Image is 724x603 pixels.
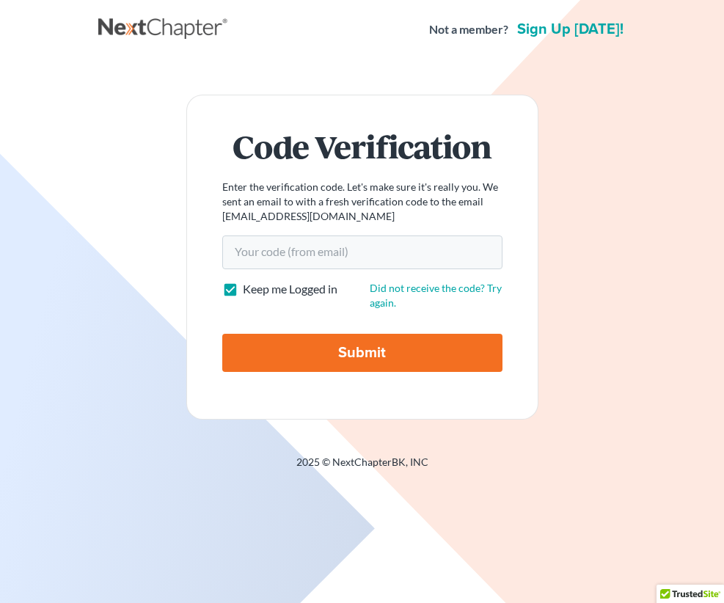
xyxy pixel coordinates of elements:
[514,22,626,37] a: Sign up [DATE]!
[98,455,626,481] div: 2025 © NextChapterBK, INC
[222,235,502,269] input: Your code (from email)
[370,282,502,309] a: Did not receive the code? Try again.
[243,281,337,298] label: Keep me Logged in
[222,180,502,224] p: Enter the verification code. Let's make sure it's really you. We sent an email to with a fresh ve...
[222,131,502,162] h1: Code Verification
[429,21,508,38] strong: Not a member?
[222,334,502,372] input: Submit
